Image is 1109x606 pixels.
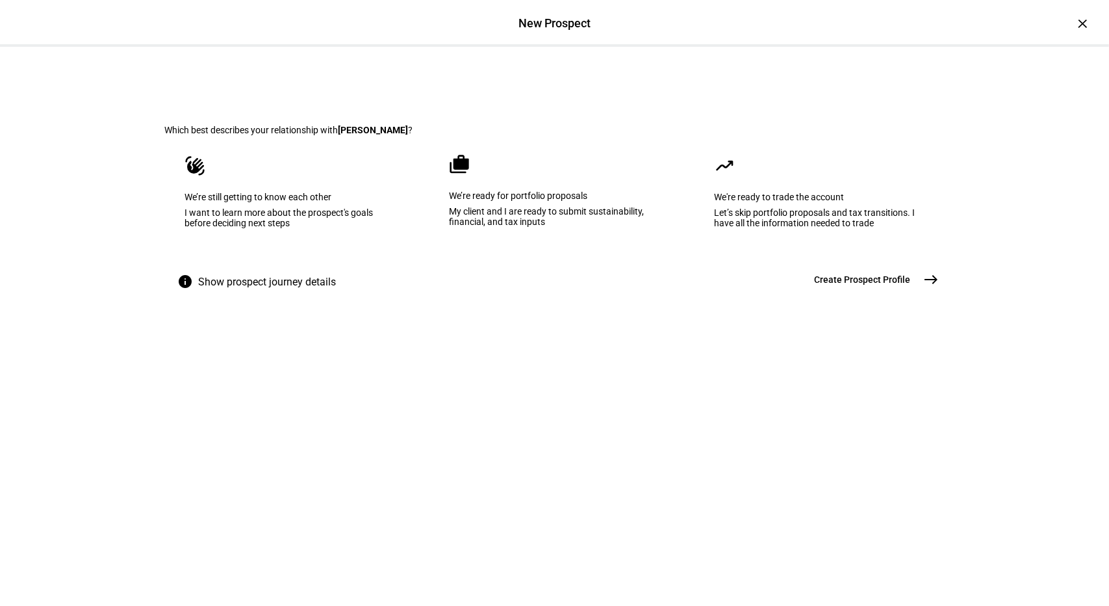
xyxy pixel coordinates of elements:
[449,191,659,201] div: We’re ready for portfolio proposals
[715,155,735,176] mat-icon: moving
[924,272,939,287] mat-icon: east
[338,125,409,135] b: [PERSON_NAME]
[199,267,337,298] span: Show prospect journey details
[165,267,355,298] button: Show prospect journey details
[185,155,206,176] mat-icon: waving_hand
[430,135,678,267] eth-mega-radio-button: We’re ready for portfolio proposals
[715,192,924,202] div: We're ready to trade the account
[449,206,659,227] div: My client and I are ready to submit sustainability, financial, and tax inputs
[449,154,470,175] mat-icon: cases
[185,192,395,202] div: We’re still getting to know each other
[695,135,945,267] eth-mega-radio-button: We're ready to trade the account
[815,273,911,286] span: Create Prospect Profile
[165,135,415,267] eth-mega-radio-button: We’re still getting to know each other
[165,125,945,135] div: Which best describes your relationship with ?
[178,274,194,289] mat-icon: info
[715,207,924,228] div: Let’s skip portfolio proposals and tax transitions. I have all the information needed to trade
[799,267,945,293] button: Create Prospect Profile
[185,207,395,228] div: I want to learn more about the prospect's goals before deciding next steps
[1073,13,1093,34] div: ×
